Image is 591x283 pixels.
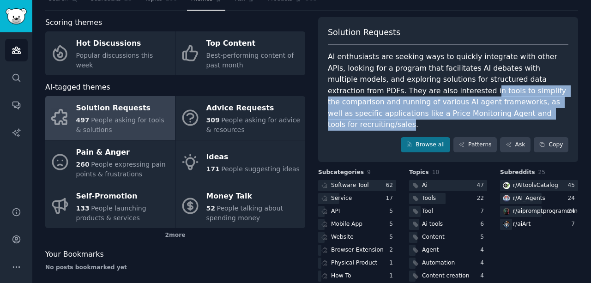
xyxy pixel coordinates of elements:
[318,271,396,282] a: How To1
[409,232,487,243] a: Content5
[513,194,545,203] div: r/ AI_Agents
[76,101,170,116] div: Solution Requests
[409,219,487,230] a: Ai tools6
[476,194,487,203] div: 22
[318,169,364,177] span: Subcategories
[206,52,294,69] span: Best-performing content of past month
[480,272,487,280] div: 4
[76,205,90,212] span: 133
[538,169,546,175] span: 25
[409,169,429,177] span: Topics
[328,51,568,131] div: AI enthusiasts are seeking ways to quickly integrate with other APIs, looking for a program that ...
[409,180,487,192] a: Ai47
[503,221,510,228] img: aiArt
[331,272,351,280] div: How To
[206,205,215,212] span: 52
[206,205,283,222] span: People talking about spending money
[76,52,153,69] span: Popular discussions this week
[389,272,396,280] div: 1
[503,182,510,189] img: AItoolsCatalog
[206,189,301,204] div: Money Talk
[318,180,396,192] a: Software Tool62
[422,233,445,241] div: Content
[567,207,578,216] div: 24
[480,207,487,216] div: 7
[45,264,305,272] div: No posts bookmarked yet
[331,181,369,190] div: Software Tool
[534,137,568,153] button: Copy
[422,207,433,216] div: Tool
[331,246,384,254] div: Browser Extension
[453,137,497,153] a: Patterns
[206,116,300,133] span: People asking for advice & resources
[45,184,175,228] a: Self-Promotion133People launching products & services
[76,205,146,222] span: People launching products & services
[76,161,166,178] span: People expressing pain points & frustrations
[76,161,90,168] span: 260
[422,220,443,229] div: Ai tools
[76,189,170,204] div: Self-Promotion
[422,246,439,254] div: Agent
[409,193,487,205] a: Tools22
[331,194,352,203] div: Service
[206,101,301,116] div: Advice Requests
[45,31,175,75] a: Hot DiscussionsPopular discussions this week
[409,245,487,256] a: Agent4
[422,272,470,280] div: Content creation
[367,169,371,175] span: 9
[206,36,301,51] div: Top Content
[175,184,305,228] a: Money Talk52People talking about spending money
[328,27,400,38] span: Solution Requests
[567,181,578,190] div: 45
[318,245,396,256] a: Browser Extension2
[45,140,175,184] a: Pain & Anger260People expressing pain points & frustrations
[422,181,428,190] div: Ai
[480,246,487,254] div: 4
[389,259,396,267] div: 1
[500,219,578,230] a: aiArtr/aiArt7
[6,8,27,24] img: GummySearch logo
[389,233,396,241] div: 5
[386,181,396,190] div: 62
[331,220,362,229] div: Mobile App
[45,96,175,140] a: Solution Requests497People asking for tools & solutions
[331,233,354,241] div: Website
[401,137,450,153] a: Browse all
[513,181,558,190] div: r/ AItoolsCatalog
[389,220,396,229] div: 5
[386,194,396,203] div: 17
[318,219,396,230] a: Mobile App5
[422,259,455,267] div: Automation
[206,150,300,165] div: Ideas
[76,116,90,124] span: 497
[318,206,396,217] a: API5
[422,194,436,203] div: Tools
[500,193,578,205] a: AI_Agentsr/AI_Agents24
[45,82,110,93] span: AI-tagged themes
[409,206,487,217] a: Tool7
[503,195,510,202] img: AI_Agents
[318,258,396,269] a: Physical Product1
[409,271,487,282] a: Content creation4
[206,116,220,124] span: 309
[45,228,305,243] div: 2 more
[45,249,104,260] span: Your Bookmarks
[500,206,578,217] a: aipromptprogrammingr/aipromptprogramming24
[206,165,220,173] span: 171
[500,169,535,177] span: Subreddits
[480,233,487,241] div: 5
[480,259,487,267] div: 4
[513,220,531,229] div: r/ aiArt
[331,207,340,216] div: API
[76,145,170,160] div: Pain & Anger
[175,31,305,75] a: Top ContentBest-performing content of past month
[500,137,531,153] a: Ask
[389,246,396,254] div: 2
[318,232,396,243] a: Website5
[76,116,164,133] span: People asking for tools & solutions
[331,259,377,267] div: Physical Product
[318,193,396,205] a: Service17
[476,181,487,190] div: 47
[513,207,581,216] div: r/ aipromptprogramming
[432,169,440,175] span: 10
